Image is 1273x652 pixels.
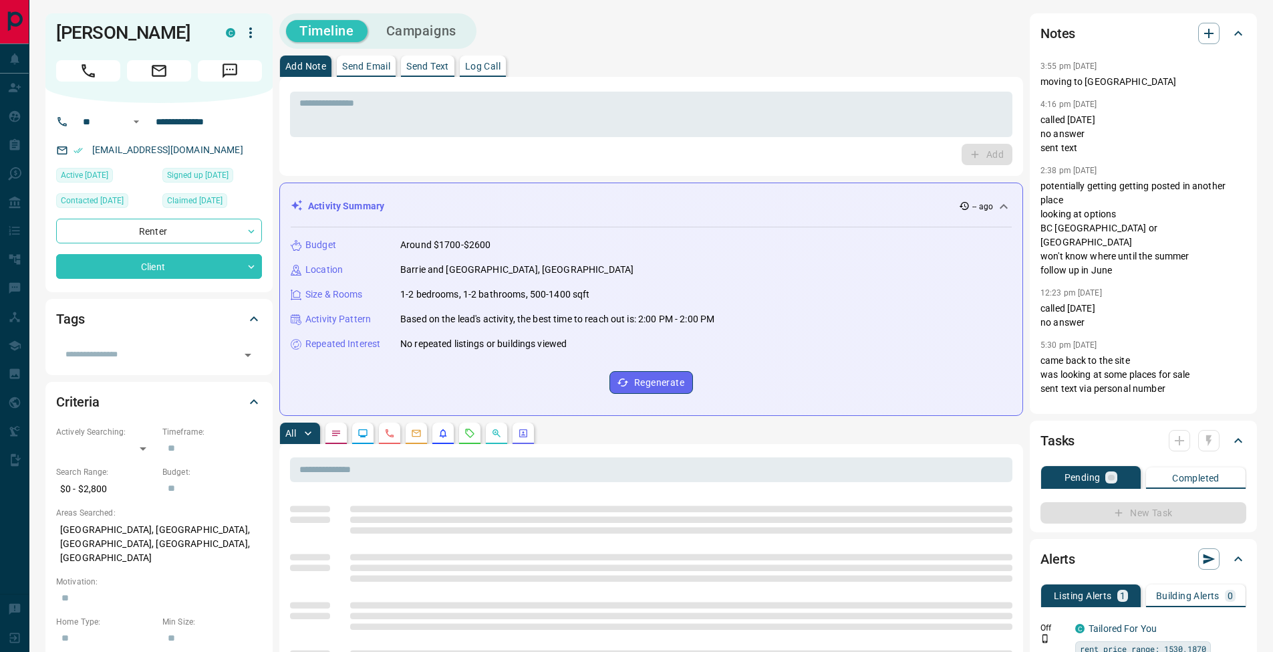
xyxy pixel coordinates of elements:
svg: Listing Alerts [438,428,448,439]
div: Renter [56,219,262,243]
svg: Requests [464,428,475,439]
button: Timeline [286,20,368,42]
svg: Notes [331,428,341,439]
svg: Emails [411,428,422,439]
p: 3:55 pm [DATE] [1040,62,1097,71]
p: [GEOGRAPHIC_DATA], [GEOGRAPHIC_DATA], [GEOGRAPHIC_DATA], [GEOGRAPHIC_DATA], [GEOGRAPHIC_DATA] [56,519,262,569]
p: Activity Pattern [305,312,371,326]
span: Claimed [DATE] [167,194,223,207]
h2: Alerts [1040,548,1075,570]
p: Activity Summary [308,199,384,213]
p: All [285,429,296,438]
p: Size & Rooms [305,288,363,302]
span: Call [56,60,120,82]
p: Location [305,263,343,277]
svg: Lead Browsing Activity [358,428,368,439]
h2: Tags [56,308,84,330]
p: 5:30 pm [DATE] [1040,340,1097,350]
h2: Criteria [56,391,100,413]
svg: Email Verified [74,146,83,155]
p: Actively Searching: [56,426,156,438]
h1: [PERSON_NAME] [56,22,206,43]
p: Repeated Interest [305,337,380,351]
p: -- ago [972,201,993,213]
p: Areas Searched: [56,507,262,519]
p: $0 - $2,800 [56,478,156,500]
p: Search Range: [56,466,156,478]
div: condos.ca [1075,624,1085,633]
button: Regenerate [609,371,693,394]
p: came back to the site was looking at some places for sale sent text via personal number [1040,354,1246,396]
a: Tailored For You [1089,623,1157,634]
p: Add Note [285,62,326,71]
p: Budget: [162,466,262,478]
p: 12:23 pm [DATE] [1040,288,1102,298]
p: Completed [1172,473,1220,483]
p: Pending [1065,473,1101,482]
p: Budget [305,238,336,252]
p: called [DATE] no answer [1040,302,1246,330]
button: Open [128,114,144,130]
button: Campaigns [373,20,470,42]
span: Message [198,60,262,82]
svg: Calls [384,428,395,439]
p: potentially getting getting posted in another place looking at options BC [GEOGRAPHIC_DATA] or [G... [1040,179,1246,278]
p: moving to [GEOGRAPHIC_DATA] [1040,75,1246,89]
div: Tags [56,303,262,335]
p: Listing Alerts [1054,591,1112,601]
p: Around $1700-$2600 [400,238,490,252]
div: Tue Sep 09 2025 [56,168,156,187]
p: Off [1040,622,1067,634]
a: [EMAIL_ADDRESS][DOMAIN_NAME] [92,144,243,155]
p: Based on the lead's activity, the best time to reach out is: 2:00 PM - 2:00 PM [400,312,714,326]
svg: Agent Actions [518,428,529,439]
p: No repeated listings or buildings viewed [400,337,567,351]
div: Sat Sep 02 2023 [162,193,262,212]
p: Timeframe: [162,426,262,438]
p: Log Call [465,62,501,71]
p: Building Alerts [1156,591,1220,601]
div: Fri Sep 15 2023 [56,193,156,212]
span: Active [DATE] [61,169,108,182]
p: 0 [1228,591,1233,601]
p: Send Text [406,62,449,71]
p: Send Email [342,62,390,71]
p: 4:16 pm [DATE] [1040,100,1097,109]
p: 1 [1120,591,1125,601]
p: Motivation: [56,576,262,588]
p: called [DATE] no answer sent text [1040,113,1246,155]
div: condos.ca [226,28,235,37]
svg: Opportunities [491,428,502,439]
div: Client [56,254,262,279]
h2: Notes [1040,23,1075,44]
div: Activity Summary-- ago [291,194,1012,219]
p: Home Type: [56,616,156,628]
p: 1-2 bedrooms, 1-2 bathrooms, 500-1400 sqft [400,288,590,302]
svg: Push Notification Only [1040,634,1050,643]
p: 2:38 pm [DATE] [1040,166,1097,175]
button: Open [239,346,257,364]
div: Criteria [56,386,262,418]
span: Email [127,60,191,82]
p: Barrie and [GEOGRAPHIC_DATA], [GEOGRAPHIC_DATA] [400,263,633,277]
span: Contacted [DATE] [61,194,124,207]
div: Tasks [1040,425,1246,457]
div: Fri Nov 06 2020 [162,168,262,187]
p: Min Size: [162,616,262,628]
div: Notes [1040,17,1246,49]
div: Alerts [1040,543,1246,575]
h2: Tasks [1040,430,1075,451]
span: Signed up [DATE] [167,169,229,182]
